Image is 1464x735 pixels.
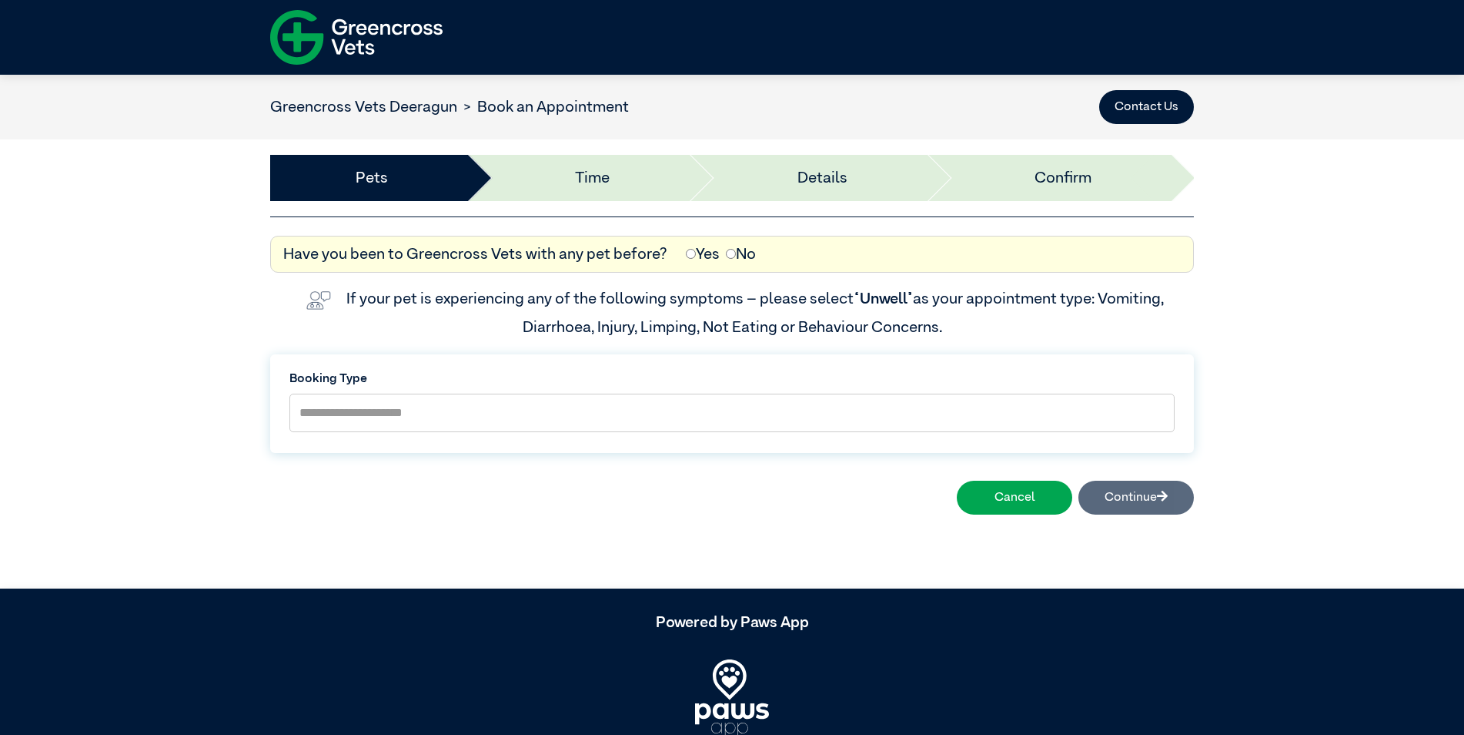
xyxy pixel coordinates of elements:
[854,291,913,307] span: “Unwell”
[270,4,443,71] img: f-logo
[686,249,696,259] input: Yes
[957,481,1072,515] button: Cancel
[289,370,1175,388] label: Booking Type
[726,249,736,259] input: No
[270,96,629,119] nav: breadcrumb
[300,285,337,316] img: vet
[686,243,720,266] label: Yes
[346,291,1167,334] label: If your pet is experiencing any of the following symptoms – please select as your appointment typ...
[283,243,667,266] label: Have you been to Greencross Vets with any pet before?
[270,99,457,115] a: Greencross Vets Deeragun
[726,243,756,266] label: No
[457,96,629,119] li: Book an Appointment
[270,613,1194,632] h5: Powered by Paws App
[1099,90,1194,124] button: Contact Us
[356,166,388,190] a: Pets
